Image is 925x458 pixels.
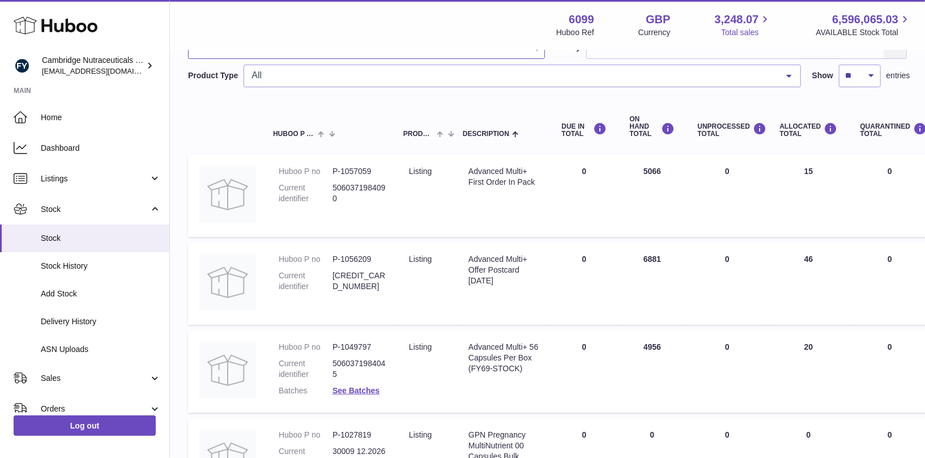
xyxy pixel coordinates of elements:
[279,430,333,440] dt: Huboo P no
[779,122,837,138] div: ALLOCATED Total
[199,166,256,223] img: product image
[249,70,777,81] span: All
[468,342,539,374] div: Advanced Multi+ 56 Capsules Per Box (FY69-STOCK)
[41,204,149,215] span: Stock
[888,255,892,264] span: 0
[41,233,161,244] span: Stock
[860,122,920,138] div: QUARANTINED Total
[14,415,156,436] a: Log out
[561,122,607,138] div: DUE IN TOTAL
[888,342,892,351] span: 0
[279,385,333,396] dt: Batches
[886,70,910,81] span: entries
[199,342,256,398] img: product image
[556,27,594,38] div: Huboo Ref
[715,12,759,27] span: 3,248.07
[618,243,686,325] td: 6881
[41,373,149,384] span: Sales
[188,70,238,81] label: Product Type
[550,330,618,413] td: 0
[279,183,333,204] dt: Current identifier
[41,289,161,299] span: Add Stock
[646,12,670,27] strong: GBP
[333,386,380,395] a: See Batches
[468,166,539,188] div: Advanced Multi+ First Order In Pack
[721,27,771,38] span: Total sales
[41,316,161,327] span: Delivery History
[273,130,315,138] span: Huboo P no
[768,243,849,325] td: 46
[333,183,386,204] dd: 5060371984090
[463,130,509,138] span: Description
[279,166,333,177] dt: Huboo P no
[41,173,149,184] span: Listings
[686,155,768,237] td: 0
[41,344,161,355] span: ASN Uploads
[888,167,892,176] span: 0
[41,112,161,123] span: Home
[41,261,161,272] span: Stock History
[768,155,849,237] td: 15
[409,255,432,264] span: listing
[686,243,768,325] td: 0
[279,358,333,380] dt: Current identifier
[403,130,434,138] span: Product Type
[816,12,911,38] a: 6,596,065.03 AVAILABLE Stock Total
[42,66,167,75] span: [EMAIL_ADDRESS][DOMAIN_NAME]
[816,27,911,38] span: AVAILABLE Stock Total
[812,70,833,81] label: Show
[333,430,386,440] dd: P-1027819
[333,166,386,177] dd: P-1057059
[333,358,386,380] dd: 5060371984045
[42,55,144,77] div: Cambridge Nutraceuticals Ltd
[41,404,149,414] span: Orders
[550,155,618,237] td: 0
[888,430,892,439] span: 0
[279,270,333,292] dt: Current identifier
[279,254,333,265] dt: Huboo P no
[279,342,333,353] dt: Huboo P no
[409,167,432,176] span: listing
[697,122,757,138] div: UNPROCESSED Total
[629,116,675,138] div: ON HAND Total
[468,254,539,286] div: Advanced Multi+ Offer Postcard [DATE]
[569,12,594,27] strong: 6099
[768,330,849,413] td: 20
[832,12,898,27] span: 6,596,065.03
[715,12,772,38] a: 3,248.07 Total sales
[618,330,686,413] td: 4956
[686,330,768,413] td: 0
[14,57,31,74] img: huboo@camnutra.com
[333,342,386,353] dd: P-1049797
[333,254,386,265] dd: P-1056209
[550,243,618,325] td: 0
[618,155,686,237] td: 5066
[199,254,256,311] img: product image
[409,430,432,439] span: listing
[41,143,161,154] span: Dashboard
[638,27,671,38] div: Currency
[409,342,432,351] span: listing
[333,270,386,292] dd: [CREDIT_CARD_NUMBER]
